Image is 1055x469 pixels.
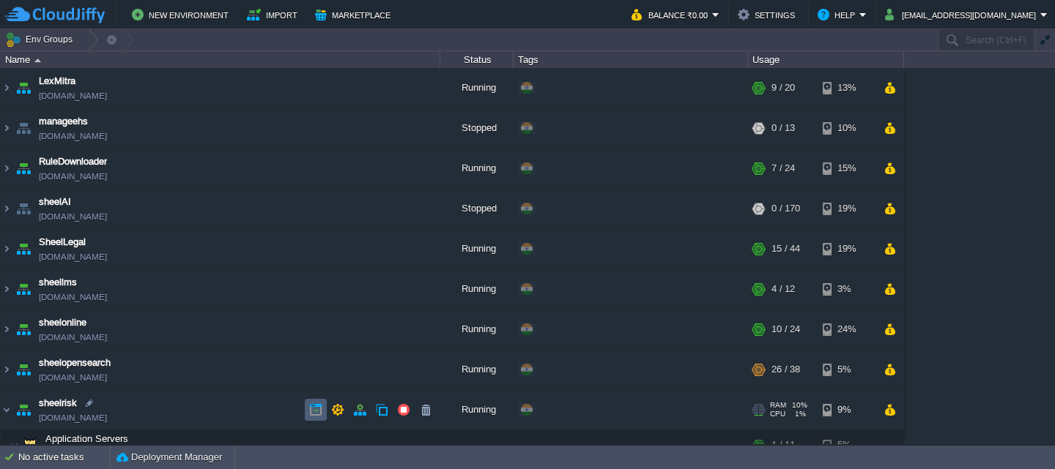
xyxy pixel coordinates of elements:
[39,396,77,410] a: sheelrisk
[440,68,514,108] div: Running
[1,108,12,148] img: AMDAwAAAACH5BAEAAAAALAAAAAABAAEAAAICRAEAOw==
[44,432,130,445] span: Application Servers
[39,315,86,330] a: sheelonline
[39,154,107,169] a: RuleDownloader
[39,410,107,425] a: [DOMAIN_NAME]
[39,89,107,103] a: [DOMAIN_NAME]
[440,229,514,269] div: Running
[39,209,107,224] a: [DOMAIN_NAME]
[823,149,870,188] div: 15%
[440,350,514,389] div: Running
[791,410,806,419] span: 1%
[792,401,807,410] span: 10%
[823,350,870,389] div: 5%
[13,68,34,108] img: AMDAwAAAACH5BAEAAAAALAAAAAABAAEAAAICRAEAOw==
[440,309,514,349] div: Running
[13,229,34,269] img: AMDAwAAAACH5BAEAAAAALAAAAAABAAEAAAICRAEAOw==
[749,51,903,68] div: Usage
[1,390,12,429] img: AMDAwAAAACH5BAEAAAAALAAAAAABAAEAAAICRAEAOw==
[132,6,233,23] button: New Environment
[1,68,12,108] img: AMDAwAAAACH5BAEAAAAALAAAAAABAAEAAAICRAEAOw==
[1,51,440,68] div: Name
[39,235,86,249] a: SheelLegal
[39,290,107,304] a: [DOMAIN_NAME]
[823,108,870,148] div: 10%
[247,6,302,23] button: Import
[39,195,71,209] a: sheelAI
[771,149,795,188] div: 7 / 24
[770,410,785,419] span: CPU
[315,6,395,23] button: Marketplace
[771,309,800,349] div: 10 / 24
[39,370,107,385] span: [DOMAIN_NAME]
[738,6,799,23] button: Settings
[440,269,514,309] div: Running
[771,430,795,459] div: 1 / 11
[440,390,514,429] div: Running
[632,6,712,23] button: Balance ₹0.00
[514,51,747,68] div: Tags
[34,59,41,62] img: AMDAwAAAACH5BAEAAAAALAAAAAABAAEAAAICRAEAOw==
[39,249,107,264] a: [DOMAIN_NAME]
[1,309,12,349] img: AMDAwAAAACH5BAEAAAAALAAAAAABAAEAAAICRAEAOw==
[823,309,870,349] div: 24%
[13,350,34,389] img: AMDAwAAAACH5BAEAAAAALAAAAAABAAEAAAICRAEAOw==
[440,108,514,148] div: Stopped
[771,229,800,269] div: 15 / 44
[770,401,786,410] span: RAM
[1,350,12,389] img: AMDAwAAAACH5BAEAAAAALAAAAAABAAEAAAICRAEAOw==
[39,114,88,129] a: manageehs
[116,450,222,465] button: Deployment Manager
[818,6,859,23] button: Help
[823,68,870,108] div: 13%
[10,430,19,459] img: AMDAwAAAACH5BAEAAAAALAAAAAABAAEAAAICRAEAOw==
[1,269,12,309] img: AMDAwAAAACH5BAEAAAAALAAAAAABAAEAAAICRAEAOw==
[13,390,34,429] img: AMDAwAAAACH5BAEAAAAALAAAAAABAAEAAAICRAEAOw==
[1,149,12,188] img: AMDAwAAAACH5BAEAAAAALAAAAAABAAEAAAICRAEAOw==
[39,169,107,184] a: [DOMAIN_NAME]
[1,189,12,228] img: AMDAwAAAACH5BAEAAAAALAAAAAABAAEAAAICRAEAOw==
[39,129,107,143] a: [DOMAIN_NAME]
[441,51,513,68] div: Status
[771,68,795,108] div: 9 / 20
[823,430,870,459] div: 5%
[771,189,800,228] div: 0 / 170
[771,269,795,309] div: 4 / 12
[823,229,870,269] div: 19%
[823,189,870,228] div: 19%
[823,390,870,429] div: 9%
[13,189,34,228] img: AMDAwAAAACH5BAEAAAAALAAAAAABAAEAAAICRAEAOw==
[771,108,795,148] div: 0 / 13
[39,356,111,370] a: sheelopensearch
[5,6,105,24] img: CloudJiffy
[13,108,34,148] img: AMDAwAAAACH5BAEAAAAALAAAAAABAAEAAAICRAEAOw==
[5,29,78,50] button: Env Groups
[18,446,110,469] div: No active tasks
[13,269,34,309] img: AMDAwAAAACH5BAEAAAAALAAAAAABAAEAAAICRAEAOw==
[823,269,870,309] div: 3%
[993,410,1040,454] iframe: chat widget
[885,6,1040,23] button: [EMAIL_ADDRESS][DOMAIN_NAME]
[440,149,514,188] div: Running
[44,433,130,444] a: Application Servers
[13,309,34,349] img: AMDAwAAAACH5BAEAAAAALAAAAAABAAEAAAICRAEAOw==
[39,74,75,89] a: LexMitra
[20,430,40,459] img: AMDAwAAAACH5BAEAAAAALAAAAAABAAEAAAICRAEAOw==
[440,189,514,228] div: Stopped
[39,330,107,345] a: [DOMAIN_NAME]
[39,275,77,290] a: sheellms
[1,229,12,269] img: AMDAwAAAACH5BAEAAAAALAAAAAABAAEAAAICRAEAOw==
[13,149,34,188] img: AMDAwAAAACH5BAEAAAAALAAAAAABAAEAAAICRAEAOw==
[771,350,800,389] div: 26 / 38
